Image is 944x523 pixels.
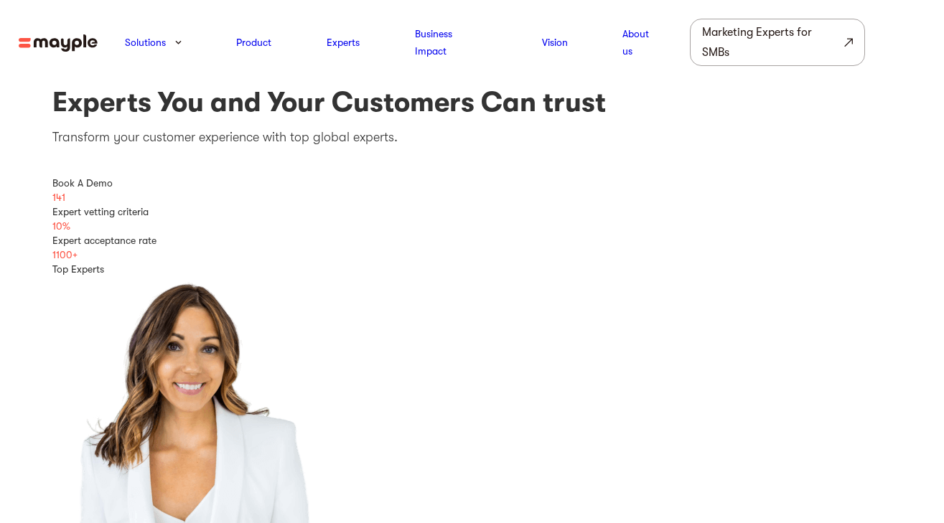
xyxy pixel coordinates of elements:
a: About us [622,25,662,60]
a: Solutions [125,34,166,51]
h1: Experts You and Your Customers Can trust [52,85,892,120]
a: Experts [327,34,360,51]
a: Vision [542,34,568,51]
div: 141 [52,190,892,204]
a: Product [236,34,271,51]
a: Marketing Experts for SMBs [690,19,866,66]
div: Book A Demo [52,176,892,190]
img: arrow-down [175,40,182,44]
a: Business Impact [415,25,487,60]
div: 1100+ [52,248,892,262]
p: Transform your customer experience with top global experts. [52,128,892,147]
div: Expert acceptance rate [52,233,892,248]
img: mayple-logo [19,34,98,52]
div: Marketing Experts for SMBs [702,22,842,62]
div: Expert vetting criteria [52,204,892,219]
div: 10% [52,219,892,233]
div: Top Experts [52,262,892,276]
